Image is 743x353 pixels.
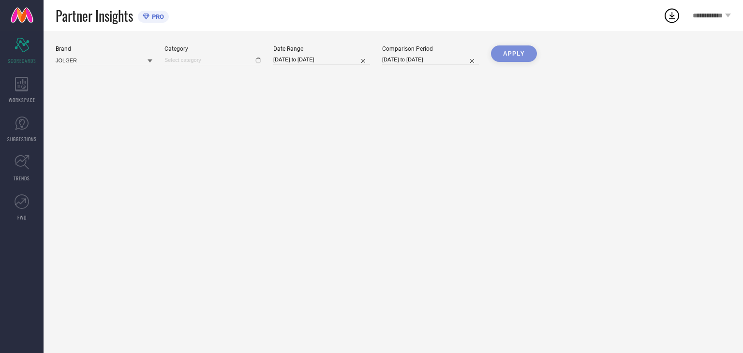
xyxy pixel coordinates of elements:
div: Open download list [663,7,681,24]
div: Date Range [273,45,370,52]
div: Brand [56,45,152,52]
span: PRO [149,13,164,20]
span: TRENDS [14,175,30,182]
span: WORKSPACE [9,96,35,103]
span: SCORECARDS [8,57,36,64]
input: Select date range [273,55,370,65]
div: Comparison Period [382,45,479,52]
input: Select comparison period [382,55,479,65]
span: Partner Insights [56,6,133,26]
span: SUGGESTIONS [7,135,37,143]
div: Category [164,45,261,52]
span: FWD [17,214,27,221]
